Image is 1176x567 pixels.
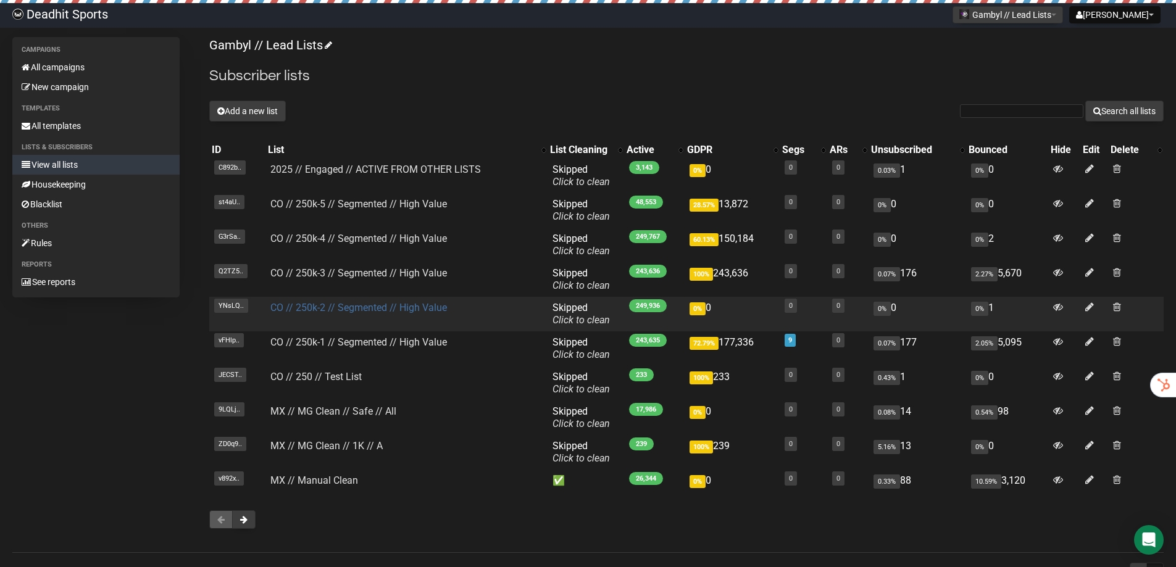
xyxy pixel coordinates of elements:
[869,331,965,366] td: 177
[687,144,767,156] div: GDPR
[966,400,1048,435] td: 98
[966,435,1048,470] td: 0
[780,141,827,159] th: Segs: No sort applied, activate to apply an ascending sort
[629,230,667,243] span: 249,767
[12,140,180,155] li: Lists & subscribers
[12,43,180,57] li: Campaigns
[685,141,780,159] th: GDPR: No sort applied, activate to apply an ascending sort
[685,193,780,228] td: 13,872
[12,155,180,175] a: View all lists
[12,272,180,292] a: See reports
[953,6,1063,23] button: Gambyl // Lead Lists
[214,368,246,382] span: JECST..
[553,279,610,291] a: Click to clean
[690,371,713,384] span: 100%
[629,403,663,416] span: 17,986
[1111,144,1151,156] div: Delete
[270,163,481,175] a: 2025 // Engaged // ACTIVE FROM OTHER LISTS
[874,233,891,247] span: 0%
[789,371,793,379] a: 0
[685,297,780,331] td: 0
[869,470,965,492] td: 88
[971,371,988,385] span: 0%
[690,302,706,315] span: 0%
[12,233,180,253] a: Rules
[1108,141,1164,159] th: Delete: No sort applied, activate to apply an ascending sort
[871,144,953,156] div: Unsubscribed
[553,371,610,395] span: Skipped
[553,302,610,326] span: Skipped
[685,331,780,366] td: 177,336
[789,474,793,482] a: 0
[836,267,840,275] a: 0
[1080,141,1108,159] th: Edit: No sort applied, sorting is disabled
[971,198,988,212] span: 0%
[209,141,265,159] th: ID: No sort applied, sorting is disabled
[214,437,246,451] span: ZD0q9..
[12,77,180,97] a: New campaign
[690,337,719,350] span: 72.79%
[553,210,610,222] a: Click to clean
[553,336,610,360] span: Skipped
[836,198,840,206] a: 0
[214,195,244,209] span: st4aU..
[12,9,23,20] img: 3fbe88bd53d624040ed5a02265cbbb0f
[270,198,447,210] a: CO // 250k-5 // Segmented // High Value
[629,368,654,381] span: 233
[971,336,998,350] span: 2.05%
[836,302,840,310] a: 0
[874,405,900,420] span: 0.08%
[971,474,1001,489] span: 10.59%
[971,302,988,316] span: 0%
[553,383,610,395] a: Click to clean
[629,161,659,174] span: 3,143
[270,371,362,383] a: CO // 250 // Test List
[214,264,248,278] span: Q2TZ5..
[553,452,610,464] a: Click to clean
[690,233,719,246] span: 60.13%
[553,405,610,429] span: Skipped
[869,435,965,470] td: 13
[869,141,965,159] th: Unsubscribed: No sort applied, activate to apply an ascending sort
[685,366,780,400] td: 233
[553,314,610,326] a: Click to clean
[553,176,610,188] a: Click to clean
[971,267,998,281] span: 2.27%
[553,418,610,429] a: Click to clean
[869,297,965,331] td: 0
[685,159,780,193] td: 0
[270,233,447,244] a: CO // 250k-4 // Segmented // High Value
[836,336,840,344] a: 0
[966,366,1048,400] td: 0
[690,268,713,281] span: 100%
[874,440,900,454] span: 5.16%
[690,199,719,212] span: 28.57%
[966,470,1048,492] td: 3,120
[690,406,706,419] span: 0%
[971,405,998,420] span: 0.54%
[1085,101,1164,122] button: Search all lists
[690,441,713,453] span: 100%
[1069,6,1161,23] button: [PERSON_NAME]
[270,405,396,417] a: MX // MG Clean // Safe // All
[789,233,793,241] a: 0
[836,371,840,379] a: 0
[1083,144,1106,156] div: Edit
[1134,525,1164,555] div: Open Intercom Messenger
[553,245,610,257] a: Click to clean
[12,194,180,214] a: Blacklist
[874,198,891,212] span: 0%
[629,472,663,485] span: 26,344
[874,302,891,316] span: 0%
[874,336,900,350] span: 0.07%
[214,471,244,486] span: v892x..
[548,141,624,159] th: List Cleaning: No sort applied, activate to apply an ascending sort
[789,440,793,448] a: 0
[685,262,780,297] td: 243,636
[836,474,840,482] a: 0
[789,198,793,206] a: 0
[214,333,244,347] span: vFHlp..
[869,400,965,435] td: 14
[214,402,244,416] span: 9LQLj..
[789,405,793,413] a: 0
